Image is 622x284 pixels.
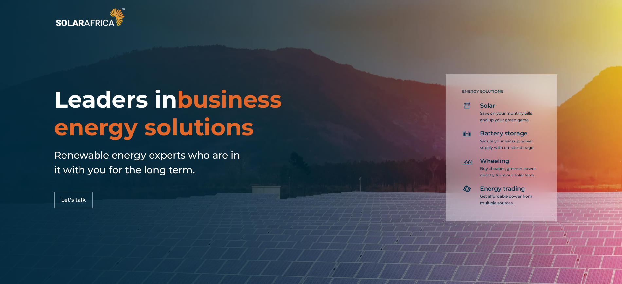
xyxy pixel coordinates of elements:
span: Battery storage [480,130,527,138]
h1: Leaders in [54,86,363,141]
span: Wheeling [480,158,509,165]
p: Save on your monthly bills and up your green game. [480,110,537,123]
a: Let's talk [54,192,93,208]
p: Get affordable power from multiple sources. [480,193,537,206]
span: Energy trading [480,185,525,193]
h5: ENERGY SOLUTIONS [462,89,537,94]
p: Buy cheaper, greener power directly from our solar farm. [480,165,537,178]
span: business energy solutions [54,85,282,141]
span: Let's talk [61,197,86,203]
h5: Renewable energy experts who are in it with you for the long term. [54,148,244,177]
span: Solar [480,102,495,110]
p: Secure your backup power supply with on-site storage. [480,138,537,151]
